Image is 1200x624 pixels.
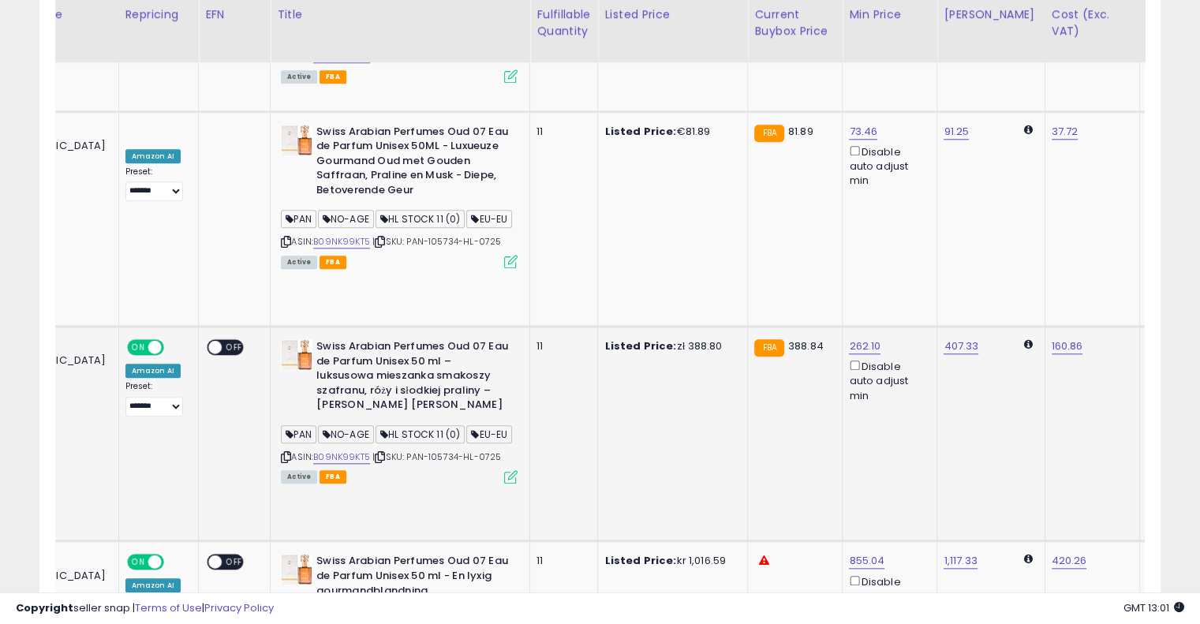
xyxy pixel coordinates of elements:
div: 11 [536,125,585,139]
span: 388.84 [788,338,824,353]
b: Swiss Arabian Perfumes Oud 07 Eau de Parfum Unisex 50 ml – luksusowa mieszanka smakoszy szafranu,... [316,339,508,417]
span: NO-AGE [318,425,374,443]
div: Repricing [125,6,193,23]
span: EU-EU [466,210,512,228]
a: 91.25 [944,124,969,140]
div: Current Buybox Price [754,6,836,39]
span: | SKU: PAN-105734-HL-0725 [372,235,501,248]
span: OFF [161,555,186,569]
div: Disable auto adjust min [849,357,925,403]
div: EFN [205,6,264,23]
div: Amazon AI [125,364,181,378]
a: 160.86 [1052,338,1083,354]
div: Listed Price [604,6,741,23]
div: ASIN: [281,339,518,481]
div: €81.89 [604,125,735,139]
img: 41nF+V0rSSL._SL40_.jpg [281,554,312,585]
span: All listings currently available for purchase on Amazon [281,70,317,84]
span: 81.89 [788,124,813,139]
span: NO-AGE [318,210,374,228]
span: OFF [222,555,247,569]
span: FBA [320,256,346,269]
a: 73.46 [849,124,877,140]
div: Cost (Exc. VAT) [1052,6,1133,39]
div: ASIN: [281,125,518,267]
b: Swiss Arabian Perfumes Oud 07 Eau de Parfum Unisex 50ML - Luxueuze Gourmand Oud met Gouden Saffra... [316,125,508,202]
span: EU-EU [466,425,512,443]
a: Privacy Policy [204,600,274,615]
a: B09NK99KT5 [313,450,370,464]
span: PAN [281,210,316,228]
span: FBA [320,70,346,84]
span: All listings currently available for purchase on Amazon [281,470,317,484]
strong: Copyright [16,600,73,615]
div: [PERSON_NAME] [944,6,1037,23]
div: Disable auto adjust min [849,573,925,618]
span: FBA [320,470,346,484]
div: 11 [536,554,585,568]
a: 420.26 [1052,553,1087,569]
div: Title [277,6,523,23]
span: 2025-08-12 13:01 GMT [1123,600,1184,615]
span: ON [129,341,148,354]
div: Preset: [125,381,187,417]
img: 41nF+V0rSSL._SL40_.jpg [281,125,312,156]
a: 262.10 [849,338,880,354]
div: Min Price [849,6,930,23]
span: All listings currently available for purchase on Amazon [281,256,317,269]
div: Disable auto adjust min [849,143,925,189]
a: 1,117.33 [944,553,977,569]
span: HL STOCK 11 (0) [376,425,465,443]
div: Preset: [125,166,187,202]
span: PAN [281,425,316,443]
span: | SKU: PAN-105734-HL-0725 [372,450,501,463]
b: Listed Price: [604,124,676,139]
small: FBA [754,339,783,357]
span: OFF [161,341,186,354]
a: 855.04 [849,553,884,569]
div: Fulfillable Quantity [536,6,591,39]
span: ON [129,555,148,569]
div: zł 388.80 [604,339,735,353]
a: Terms of Use [135,600,202,615]
div: seller snap | | [16,601,274,616]
b: Listed Price: [604,553,676,568]
small: FBA [754,125,783,142]
img: 41nF+V0rSSL._SL40_.jpg [281,339,312,371]
span: OFF [222,341,247,354]
a: 37.72 [1052,124,1079,140]
div: Amazon AI [125,578,181,592]
b: Listed Price: [604,338,676,353]
div: Amazon AI [125,149,181,163]
div: 11 [536,339,585,353]
a: 407.33 [944,338,978,354]
a: B09NK99KT5 [313,235,370,248]
div: kr 1,016.59 [604,554,735,568]
span: HL STOCK 11 (0) [376,210,465,228]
